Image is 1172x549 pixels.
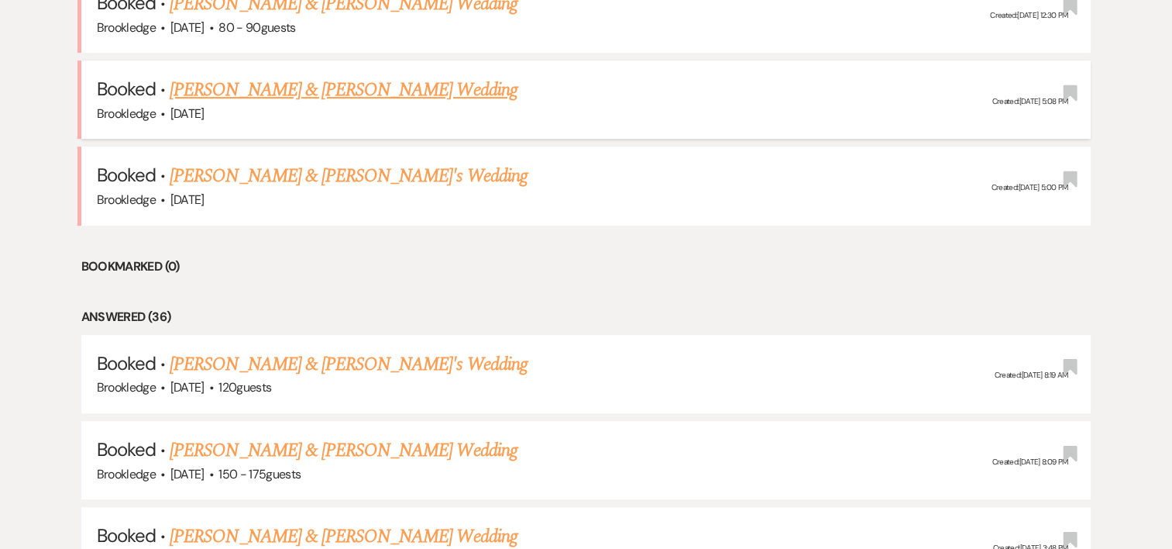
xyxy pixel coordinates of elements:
a: [PERSON_NAME] & [PERSON_NAME]'s Wedding [170,350,528,378]
span: Created: [DATE] 12:30 PM [990,10,1067,20]
span: [DATE] [170,19,204,36]
a: [PERSON_NAME] & [PERSON_NAME] Wedding [170,437,517,464]
span: 80 - 90 guests [218,19,296,36]
span: Created: [DATE] 8:19 AM [994,371,1067,381]
span: Booked [97,523,156,547]
span: 120 guests [218,379,271,395]
li: Answered (36) [81,307,1091,327]
span: Brookledge [97,379,156,395]
li: Bookmarked (0) [81,257,1091,277]
span: [DATE] [170,192,204,208]
span: Brookledge [97,466,156,482]
span: Booked [97,163,156,187]
span: [DATE] [170,379,204,395]
span: Booked [97,351,156,375]
span: Booked [97,437,156,461]
span: Created: [DATE] 5:00 PM [991,182,1067,192]
span: Booked [97,77,156,101]
a: [PERSON_NAME] & [PERSON_NAME] Wedding [170,76,517,104]
span: Brookledge [97,192,156,208]
span: [DATE] [170,105,204,122]
span: Brookledge [97,105,156,122]
span: Created: [DATE] 8:09 PM [992,457,1067,467]
span: Created: [DATE] 5:08 PM [992,96,1067,106]
span: Brookledge [97,19,156,36]
a: [PERSON_NAME] & [PERSON_NAME]'s Wedding [170,162,528,190]
span: 150 - 175 guests [218,466,301,482]
span: [DATE] [170,466,204,482]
